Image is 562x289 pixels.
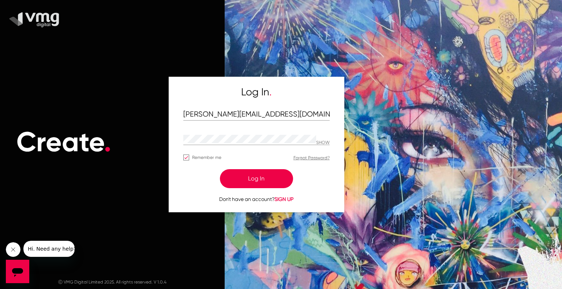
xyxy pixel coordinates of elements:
h5: Log In [183,86,330,98]
iframe: Close message [6,242,20,257]
button: Log In [220,169,293,188]
a: Forgot Password? [293,155,330,160]
span: . [104,125,111,159]
p: Hide password [316,140,330,145]
input: Email Address [183,110,330,119]
iframe: Message from company [23,241,75,257]
span: Hi. Need any help? [4,5,53,11]
span: . [269,86,271,98]
span: SIGN UP [274,196,293,202]
p: Don't have an account? [183,195,330,203]
span: Remember me [192,153,221,162]
iframe: Button to launch messaging window [6,260,29,283]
